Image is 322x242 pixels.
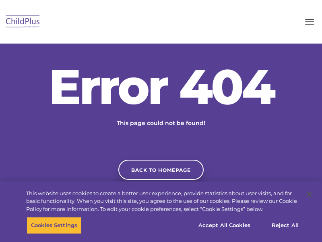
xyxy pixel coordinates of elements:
[26,190,299,213] div: This website uses cookies to create a better user experience, provide statistics about user visit...
[76,119,246,127] p: This page could not be found!
[260,217,310,234] button: Reject All
[300,186,318,203] button: Close
[4,13,42,31] img: ChildPlus by Procare Solutions
[40,63,282,111] h2: Error 404
[194,217,255,234] button: Accept All Cookies
[118,160,204,180] a: Back to homepage
[27,217,82,234] button: Cookies Settings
